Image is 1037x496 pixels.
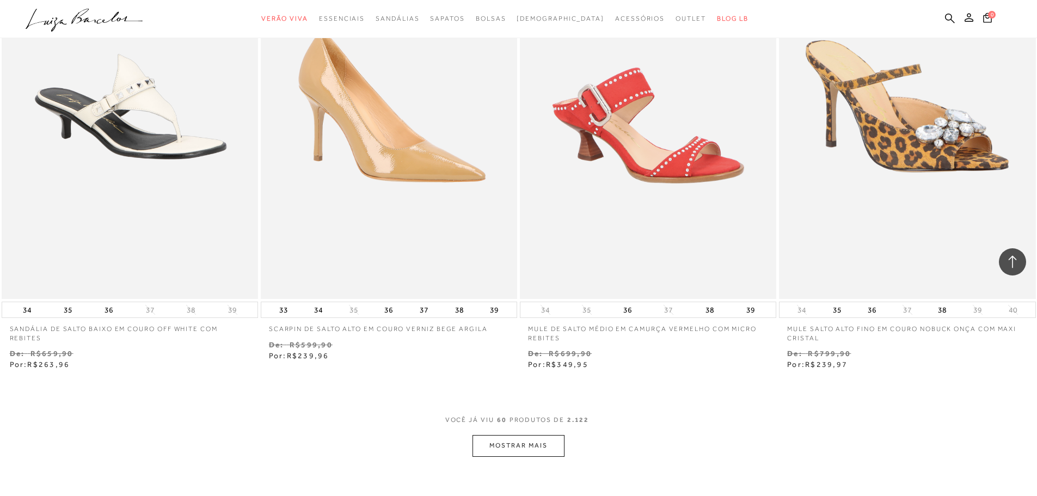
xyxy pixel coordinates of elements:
[445,415,494,425] span: VOCê JÁ VIU
[101,302,116,317] button: 36
[287,351,329,360] span: R$239,96
[935,302,950,317] button: 38
[779,318,1035,343] a: MULE SALTO ALTO FINO EM COURO NOBUCK ONÇA COM MAXI CRISTAL
[615,15,665,22] span: Acessórios
[676,15,706,22] span: Outlet
[183,305,199,315] button: 38
[261,9,308,29] a: categoryNavScreenReaderText
[830,302,845,317] button: 35
[661,305,676,315] button: 37
[805,360,848,369] span: R$239,97
[864,302,880,317] button: 36
[743,302,758,317] button: 39
[290,340,333,349] small: R$599,90
[2,318,258,343] a: SANDÁLIA DE SALTO BAIXO EM COURO OFF WHITE COM REBITES
[476,15,506,22] span: Bolsas
[416,302,432,317] button: 37
[225,305,240,315] button: 39
[376,9,419,29] a: categoryNavScreenReaderText
[319,15,365,22] span: Essenciais
[988,11,996,19] span: 0
[717,9,748,29] a: BLOG LB
[143,305,158,315] button: 37
[27,360,70,369] span: R$263,96
[615,9,665,29] a: categoryNavScreenReaderText
[510,415,564,425] span: PRODUTOS DE
[430,9,464,29] a: categoryNavScreenReaderText
[579,305,594,315] button: 35
[311,302,326,317] button: 34
[20,302,35,317] button: 34
[487,302,502,317] button: 39
[430,15,464,22] span: Sapatos
[970,305,985,315] button: 39
[717,15,748,22] span: BLOG LB
[549,349,592,358] small: R$699,90
[528,349,543,358] small: De:
[702,302,717,317] button: 38
[520,318,776,343] a: MULE DE SALTO MÉDIO EM CAMURÇA VERMELHO COM MICRO REBITES
[787,360,848,369] span: Por:
[538,305,553,315] button: 34
[30,349,73,358] small: R$659,90
[452,302,467,317] button: 38
[10,360,70,369] span: Por:
[497,415,507,436] span: 60
[1005,305,1021,315] button: 40
[808,349,851,358] small: R$799,90
[676,9,706,29] a: categoryNavScreenReaderText
[517,15,604,22] span: [DEMOGRAPHIC_DATA]
[620,302,635,317] button: 36
[376,15,419,22] span: Sandálias
[261,318,517,334] a: SCARPIN DE SALTO ALTO EM COURO VERNIZ BEGE ARGILA
[269,340,284,349] small: De:
[900,305,915,315] button: 37
[980,12,995,27] button: 0
[473,435,564,456] button: MOSTRAR MAIS
[517,9,604,29] a: noSubCategoriesText
[10,349,25,358] small: De:
[269,351,329,360] span: Por:
[546,360,588,369] span: R$349,95
[787,349,802,358] small: De:
[276,302,291,317] button: 33
[381,302,396,317] button: 36
[567,415,590,436] span: 2.122
[476,9,506,29] a: categoryNavScreenReaderText
[794,305,809,315] button: 34
[528,360,588,369] span: Por:
[60,302,76,317] button: 35
[261,15,308,22] span: Verão Viva
[319,9,365,29] a: categoryNavScreenReaderText
[346,305,361,315] button: 35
